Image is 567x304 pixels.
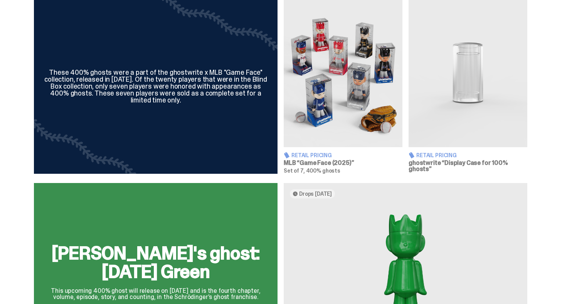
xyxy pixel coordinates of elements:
[299,191,332,197] span: Drops [DATE]
[43,244,268,281] h2: [PERSON_NAME]'s ghost: [DATE] Green
[409,160,527,172] h3: ghostwrite “Display Case for 100% ghosts”
[43,288,268,300] p: This upcoming 400% ghost will release on [DATE] and is the fourth chapter, volume, episode, story...
[291,153,332,158] span: Retail Pricing
[416,153,457,158] span: Retail Pricing
[284,160,402,166] h3: MLB “Game Face (2025)”
[284,167,340,174] span: Set of 7, 400% ghosts
[43,69,268,104] div: These 400% ghosts were a part of the ghostwrite x MLB "Game Face" collection, released in [DATE]....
